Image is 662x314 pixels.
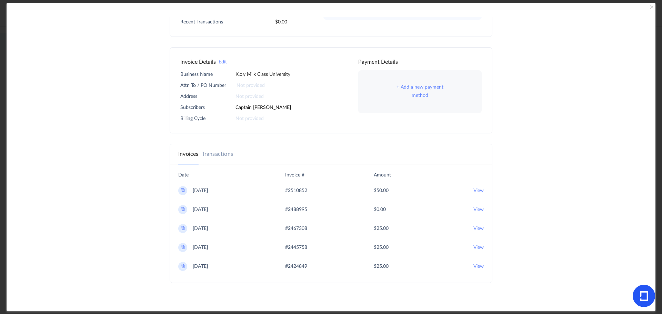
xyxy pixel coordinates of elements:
img: receipt icon [180,206,185,212]
button: + Add a new payment method [389,83,451,100]
span: 25.00 [374,262,389,271]
span: [DATE] [193,205,208,214]
span: # 2510852 [285,186,307,195]
span: [DATE] [193,262,208,271]
button: Edit [219,58,227,67]
img: receipt icon [180,263,185,269]
img: receipt icon [180,188,185,193]
span: Recent Transactions [180,20,223,24]
span: 50.00 [374,186,389,195]
span: 0.00 [374,205,386,214]
a: View [473,205,484,214]
span: Not provided [235,92,264,101]
p: Billing Cycle [180,114,225,123]
span: [DATE] [193,243,208,252]
span: # 2488995 [285,205,307,214]
p: 0.00 [275,18,287,26]
h2: Invoice Details [180,58,216,66]
p: Subscribers [180,103,225,112]
span: Invoice # [285,171,304,180]
span: Date [178,171,189,180]
h2: Payment Details [358,58,398,66]
p: Business Name [180,70,225,79]
p: Attn To / PO Number [180,81,226,90]
img: receipt icon [180,244,185,250]
a: View [473,186,484,195]
span: Not provided [235,114,264,123]
span: K.o.y Milk Class University [235,70,290,79]
span: Not provided [237,81,265,90]
span: Captain [PERSON_NAME] [235,105,291,110]
img: receipt icon [180,225,185,231]
p: Address [180,92,225,101]
a: View [473,224,484,233]
span: 25.00 [374,224,389,233]
a: Transactions [202,150,233,158]
span: 25.00 [374,243,389,252]
span: # 2467308 [285,224,307,233]
span: [DATE] [193,186,208,195]
a: Invoices [178,150,199,158]
span: # 2424849 [285,262,307,271]
a: View [473,262,484,271]
span: Amount [374,171,391,180]
span: # 2445758 [285,243,307,252]
a: View [473,243,484,252]
span: [DATE] [193,224,208,233]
